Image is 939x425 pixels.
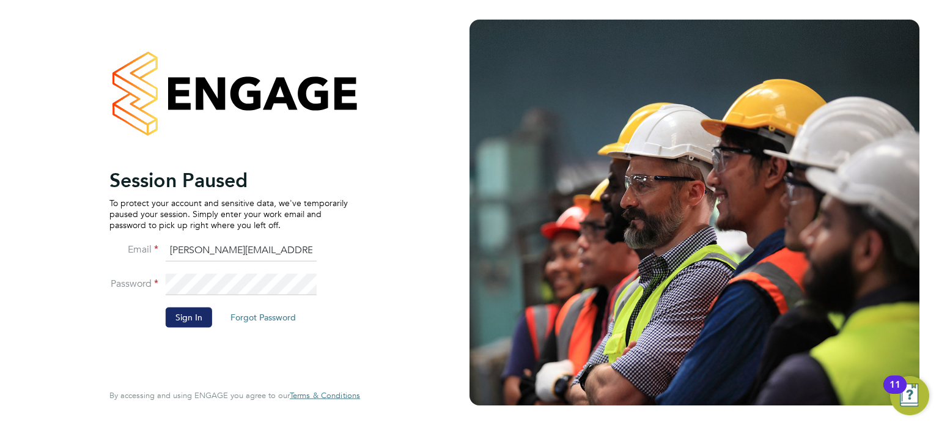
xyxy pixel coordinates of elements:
button: Open Resource Center, 11 new notifications [890,376,929,415]
span: Terms & Conditions [290,390,360,401]
span: By accessing and using ENGAGE you agree to our [109,390,360,401]
button: Sign In [166,308,212,327]
p: To protect your account and sensitive data, we've temporarily paused your session. Simply enter y... [109,197,348,231]
input: Enter your work email... [166,240,317,262]
label: Email [109,243,158,256]
div: 11 [889,385,900,401]
label: Password [109,277,158,290]
a: Terms & Conditions [290,391,360,401]
button: Forgot Password [221,308,306,327]
h2: Session Paused [109,168,348,192]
